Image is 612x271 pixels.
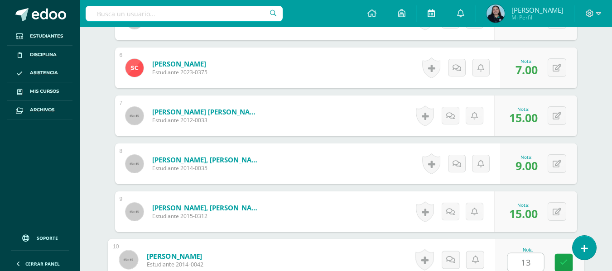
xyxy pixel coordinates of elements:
a: Soporte [11,226,69,248]
a: Asistencia [7,64,72,83]
span: 15.00 [509,206,538,221]
span: Cerrar panel [25,261,60,267]
div: Nota: [516,154,538,160]
span: Archivos [30,106,54,114]
div: Nota: [509,106,538,112]
a: [PERSON_NAME] [146,251,203,261]
div: Nota: [509,202,538,208]
span: 9.00 [516,158,538,173]
img: 4d16dfaadc666370d618f3b46a035d24.png [125,59,144,77]
span: Estudiantes [30,33,63,40]
span: Estudiante 2014-0042 [146,261,203,269]
img: 45x45 [125,107,144,125]
a: Mis cursos [7,82,72,101]
span: [PERSON_NAME] [511,5,564,14]
img: 45x45 [125,155,144,173]
img: 8c46c7f4271155abb79e2bc50b6ca956.png [487,5,505,23]
img: 45x45 [125,203,144,221]
span: Estudiante 2023-0375 [152,68,207,76]
span: Estudiante 2012-0033 [152,116,261,124]
a: [PERSON_NAME], [PERSON_NAME] [152,155,261,164]
span: Estudiante 2014-0035 [152,164,261,172]
span: Disciplina [30,51,57,58]
a: Archivos [7,101,72,119]
input: Busca un usuario... [86,6,283,21]
a: [PERSON_NAME] [PERSON_NAME] [152,107,261,116]
span: Soporte [37,235,58,241]
span: 7.00 [516,62,538,77]
div: Nota: [516,58,538,64]
img: 45x45 [119,250,138,269]
span: Mis cursos [30,88,59,95]
span: Estudiante 2015-0312 [152,212,261,220]
a: [PERSON_NAME] [152,59,207,68]
a: [PERSON_NAME], [PERSON_NAME] [152,203,261,212]
a: Estudiantes [7,27,72,46]
span: 15.00 [509,110,538,125]
div: Nota [507,247,548,252]
a: Disciplina [7,46,72,64]
span: Mi Perfil [511,14,564,21]
span: Asistencia [30,69,58,76]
